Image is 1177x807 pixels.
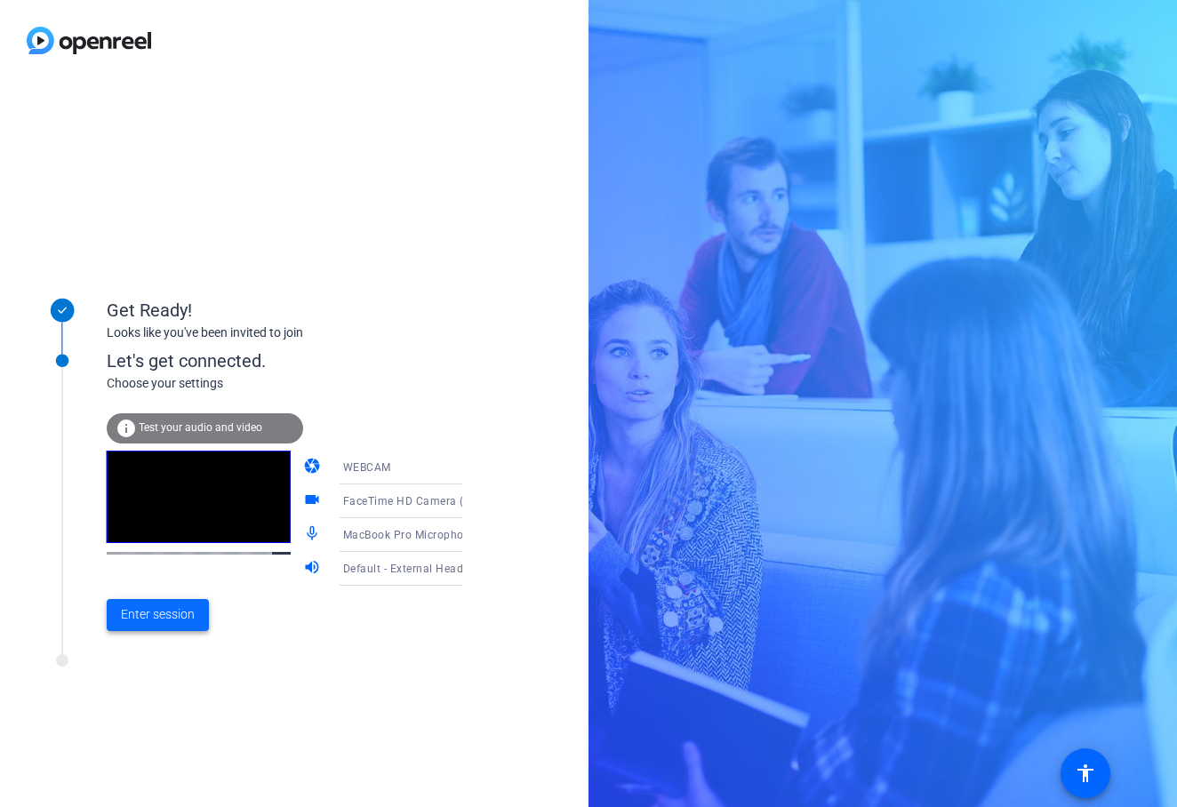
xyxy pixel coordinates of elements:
[343,461,391,474] span: WEBCAM
[343,561,549,575] span: Default - External Headphones (Built-in)
[343,527,524,541] span: MacBook Pro Microphone (Built-in)
[1075,763,1096,784] mat-icon: accessibility
[121,605,195,624] span: Enter session
[303,491,324,512] mat-icon: videocam
[303,457,324,478] mat-icon: camera
[107,324,462,342] div: Looks like you've been invited to join
[107,348,499,374] div: Let's get connected.
[303,558,324,579] mat-icon: volume_up
[139,421,262,434] span: Test your audio and video
[107,599,209,631] button: Enter session
[343,493,532,507] span: FaceTime HD Camera (D288:[DATE])
[116,418,137,439] mat-icon: info
[303,524,324,546] mat-icon: mic_none
[107,374,499,393] div: Choose your settings
[107,297,462,324] div: Get Ready!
